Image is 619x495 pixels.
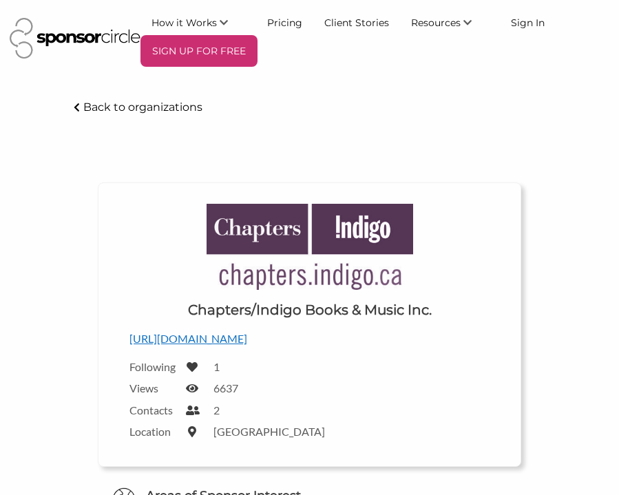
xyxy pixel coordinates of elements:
[10,18,140,59] img: Sponsor Circle Logo
[83,101,202,114] p: Back to organizations
[313,10,400,34] a: Client Stories
[411,17,461,29] span: Resources
[400,10,500,34] li: Resources
[207,204,413,290] img: Logo
[140,10,256,34] li: How it Works
[213,403,220,417] label: 2
[213,381,238,394] label: 6637
[129,360,178,373] label: Following
[256,10,313,34] a: Pricing
[129,403,178,417] label: Contacts
[146,41,252,61] p: SIGN UP FOR FREE
[500,10,556,34] a: Sign In
[213,360,220,373] label: 1
[213,425,325,438] label: [GEOGRAPHIC_DATA]
[151,17,217,29] span: How it Works
[188,300,432,319] h1: Chapters/Indigo Books & Music Inc.
[129,381,178,394] label: Views
[129,330,490,348] p: [URL][DOMAIN_NAME]
[129,425,178,438] label: Location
